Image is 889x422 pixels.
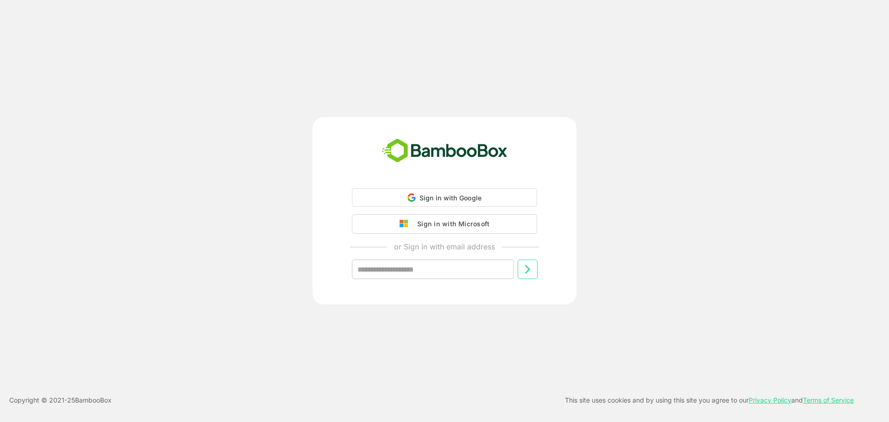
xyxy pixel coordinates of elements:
img: google [400,220,413,228]
p: This site uses cookies and by using this site you agree to our and [565,395,854,406]
button: Sign in with Microsoft [352,214,537,234]
div: Sign in with Microsoft [413,218,489,230]
img: bamboobox [377,136,513,166]
span: Sign in with Google [419,194,482,202]
a: Terms of Service [803,396,854,404]
a: Privacy Policy [749,396,791,404]
p: or Sign in with email address [394,241,495,252]
p: Copyright © 2021- 25 BambooBox [9,395,112,406]
div: Sign in with Google [352,188,537,207]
